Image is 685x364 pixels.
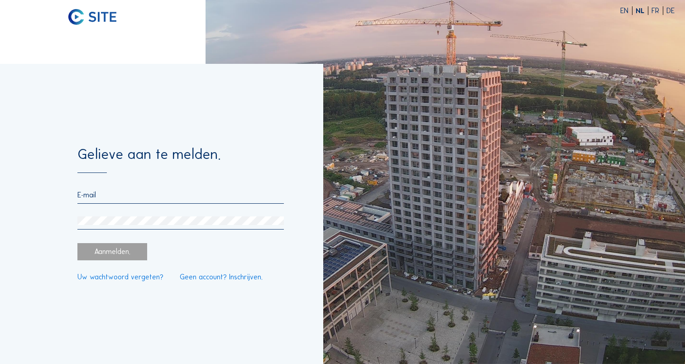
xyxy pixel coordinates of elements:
[651,7,663,14] div: FR
[77,191,284,199] input: E-mail
[180,273,263,281] a: Geen account? Inschrijven.
[666,7,675,14] div: DE
[620,7,632,14] div: EN
[77,273,163,281] a: Uw wachtwoord vergeten?
[636,7,648,14] div: NL
[68,9,116,25] img: C-SITE logo
[77,147,284,173] div: Gelieve aan te melden.
[77,243,147,260] div: Aanmelden.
